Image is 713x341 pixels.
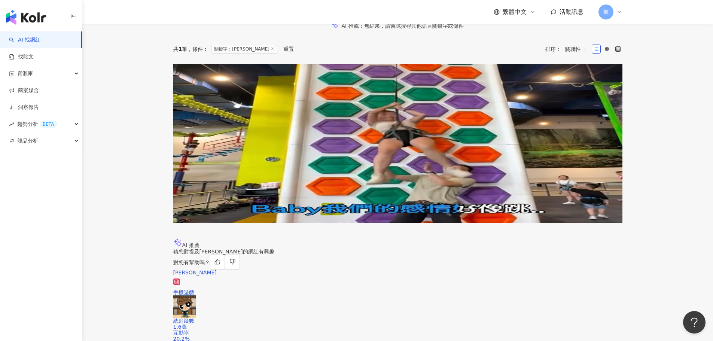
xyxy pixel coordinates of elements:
[9,104,39,111] a: 洞察報告
[341,23,463,29] div: AI 推薦 ：
[173,318,622,324] div: 總追蹤數
[182,242,199,248] span: AI 推薦
[173,324,622,330] div: 1.6萬
[173,289,622,295] div: 手機遊戲
[40,121,57,128] div: BETA
[503,8,527,16] span: 繁體中文
[9,122,14,127] span: rise
[560,8,583,15] span: 活動訊息
[173,46,188,52] div: 共 筆
[173,255,622,270] div: 對您有幫助嗎？
[283,46,294,52] div: 重置
[179,46,182,52] span: 1
[173,249,274,255] span: 猜您對提及[PERSON_NAME]的網紅有興趣
[173,64,622,223] a: KOL Avatar[PERSON_NAME]網紅類型：手機遊戲·家庭·命理占卜·旅遊總追蹤數：15,624名稱：[PERSON_NAME]1.6萬查看關鍵字貼文 82 筆互動率question...
[173,295,196,318] img: KOL Avatar
[173,330,622,336] div: 互動率
[9,87,39,94] a: 商案媒合
[173,64,622,223] img: post-image
[9,36,40,44] a: searchAI 找網紅
[603,8,609,16] span: 凱
[187,46,208,52] span: 條件 ：
[683,311,706,334] iframe: Help Scout Beacon - Open
[9,53,34,61] a: 找貼文
[17,65,33,82] span: 資源庫
[173,270,622,275] div: 林小董
[211,45,277,54] span: 關鍵字：[PERSON_NAME]
[6,10,46,25] img: logo
[364,23,464,29] span: 無結果，請嘗試搜尋其他語言關鍵字或條件
[17,116,57,133] span: 趨勢分析
[17,133,38,149] span: 競品分析
[565,43,588,55] span: 關聯性
[545,43,592,55] div: 排序：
